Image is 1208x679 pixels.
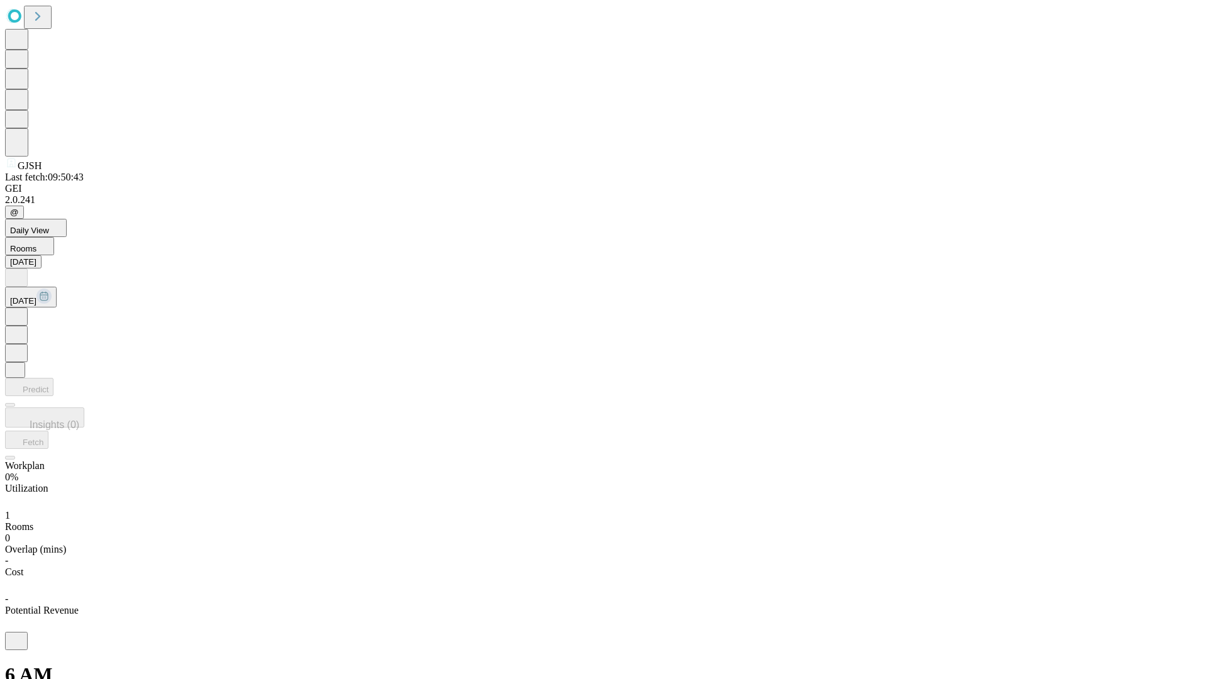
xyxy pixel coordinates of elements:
button: Rooms [5,237,54,255]
button: Fetch [5,431,48,449]
span: Rooms [10,244,36,253]
div: GEI [5,183,1203,194]
span: Insights (0) [30,419,79,430]
span: Utilization [5,483,48,494]
span: Overlap (mins) [5,544,66,555]
span: 1 [5,510,10,521]
button: @ [5,206,24,219]
span: Workplan [5,460,45,471]
span: 0% [5,472,18,482]
button: [DATE] [5,255,42,268]
span: Daily View [10,226,49,235]
button: Predict [5,378,53,396]
button: [DATE] [5,287,57,307]
span: Last fetch: 09:50:43 [5,172,84,182]
button: Insights (0) [5,407,84,428]
span: Rooms [5,521,33,532]
span: GJSH [18,160,42,171]
span: - [5,593,8,604]
div: 2.0.241 [5,194,1203,206]
span: @ [10,207,19,217]
button: Daily View [5,219,67,237]
span: - [5,555,8,566]
span: [DATE] [10,296,36,306]
span: Potential Revenue [5,605,79,616]
span: Cost [5,566,23,577]
span: 0 [5,533,10,543]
